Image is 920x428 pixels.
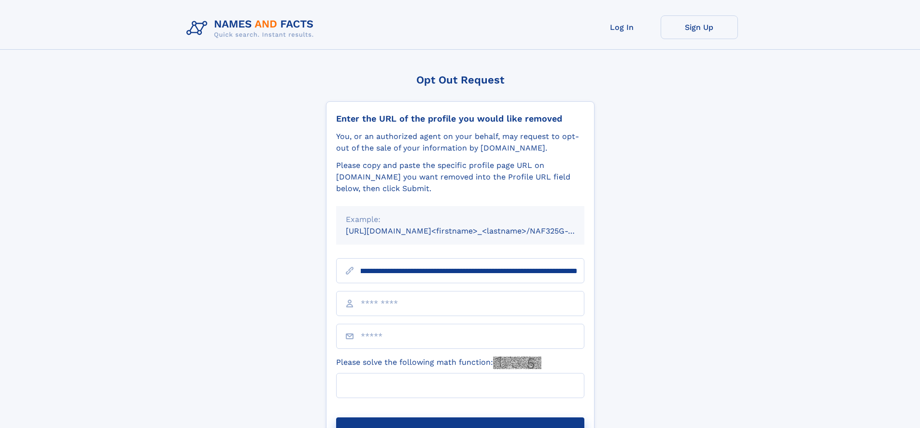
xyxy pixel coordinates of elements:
[336,357,541,369] label: Please solve the following math function:
[336,160,584,194] div: Please copy and paste the specific profile page URL on [DOMAIN_NAME] you want removed into the Pr...
[661,15,738,39] a: Sign Up
[336,131,584,154] div: You, or an authorized agent on your behalf, may request to opt-out of the sale of your informatio...
[183,15,322,41] img: Logo Names and Facts
[346,214,575,225] div: Example:
[336,113,584,124] div: Enter the URL of the profile you would like removed
[326,74,594,86] div: Opt Out Request
[346,226,603,235] small: [URL][DOMAIN_NAME]<firstname>_<lastname>/NAF325G-xxxxxxxx
[583,15,661,39] a: Log In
